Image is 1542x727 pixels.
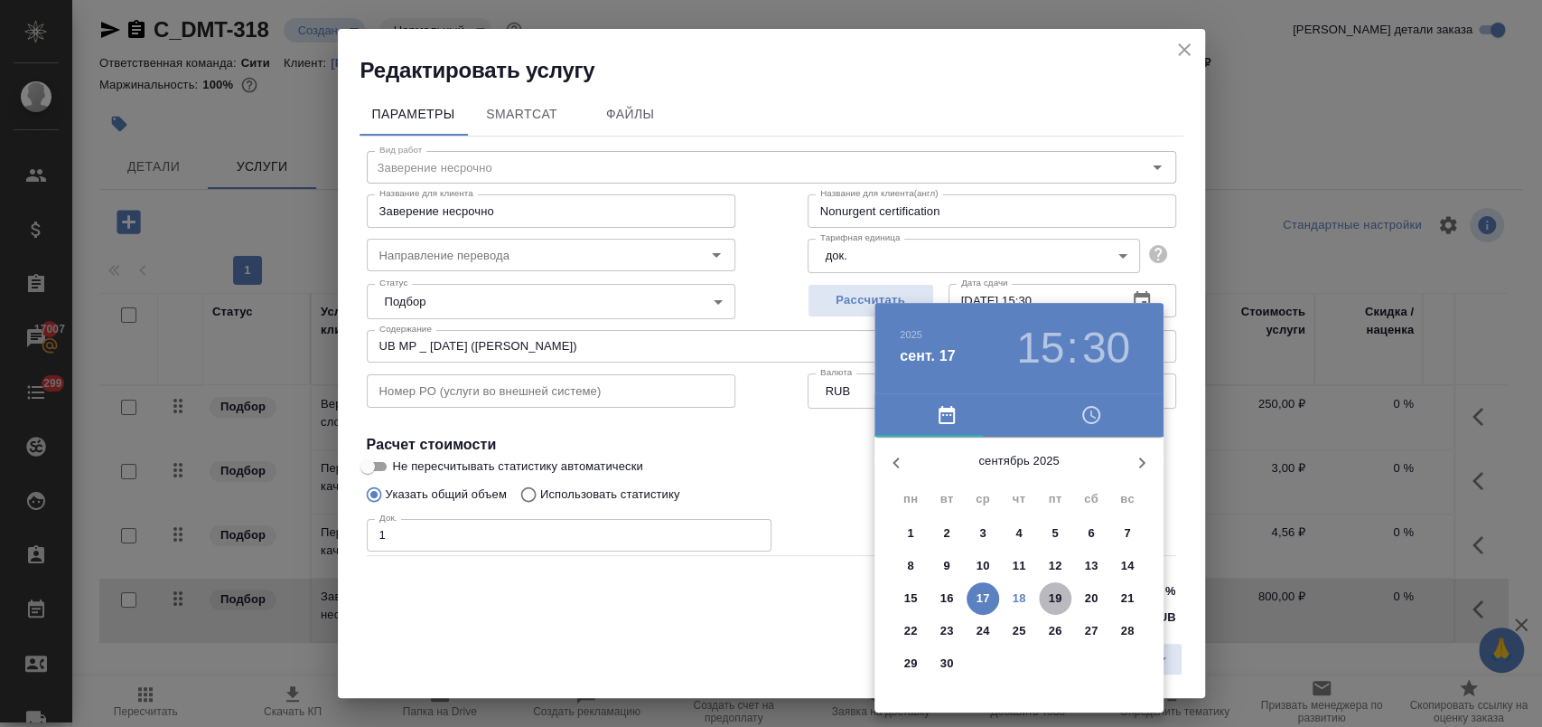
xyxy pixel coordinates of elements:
[1124,524,1130,543] p: 7
[1039,550,1071,582] button: 12
[943,524,949,543] p: 2
[930,550,963,582] button: 9
[977,622,990,640] p: 24
[918,452,1120,470] p: сентябрь 2025
[904,590,918,608] p: 15
[1066,323,1078,373] h3: :
[979,524,986,543] p: 3
[894,550,927,582] button: 8
[900,329,922,340] button: 2025
[1111,550,1144,582] button: 14
[1015,524,1022,543] p: 4
[907,557,913,575] p: 8
[1003,615,1035,647] button: 25
[1082,323,1130,373] button: 30
[894,615,927,647] button: 22
[1039,490,1071,508] span: пт
[930,582,963,615] button: 16
[1013,557,1026,575] p: 11
[967,490,999,508] span: ср
[1088,524,1094,543] p: 6
[904,622,918,640] p: 22
[1013,590,1026,608] p: 18
[1049,590,1062,608] p: 19
[967,517,999,550] button: 3
[930,615,963,647] button: 23
[1049,557,1062,575] p: 12
[1111,615,1144,647] button: 28
[930,490,963,508] span: вт
[1039,582,1071,615] button: 19
[1075,582,1107,615] button: 20
[977,590,990,608] p: 17
[940,622,954,640] p: 23
[1111,517,1144,550] button: 7
[1075,550,1107,582] button: 13
[1121,590,1135,608] p: 21
[1111,582,1144,615] button: 21
[904,655,918,673] p: 29
[1121,557,1135,575] p: 14
[1075,615,1107,647] button: 27
[1003,582,1035,615] button: 18
[1003,490,1035,508] span: чт
[1049,622,1062,640] p: 26
[967,615,999,647] button: 24
[894,490,927,508] span: пн
[1016,323,1064,373] button: 15
[977,557,990,575] p: 10
[1111,490,1144,508] span: вс
[930,647,963,680] button: 30
[1085,622,1098,640] p: 27
[1085,590,1098,608] p: 20
[1039,517,1071,550] button: 5
[967,550,999,582] button: 10
[1121,622,1135,640] p: 28
[1003,550,1035,582] button: 11
[900,345,956,367] button: сент. 17
[1085,557,1098,575] p: 13
[1051,524,1058,543] p: 5
[1075,517,1107,550] button: 6
[1075,490,1107,508] span: сб
[940,655,954,673] p: 30
[894,517,927,550] button: 1
[907,524,913,543] p: 1
[1013,622,1026,640] p: 25
[1003,517,1035,550] button: 4
[930,517,963,550] button: 2
[940,590,954,608] p: 16
[967,582,999,615] button: 17
[894,582,927,615] button: 15
[894,647,927,680] button: 29
[943,557,949,575] p: 9
[1039,615,1071,647] button: 26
